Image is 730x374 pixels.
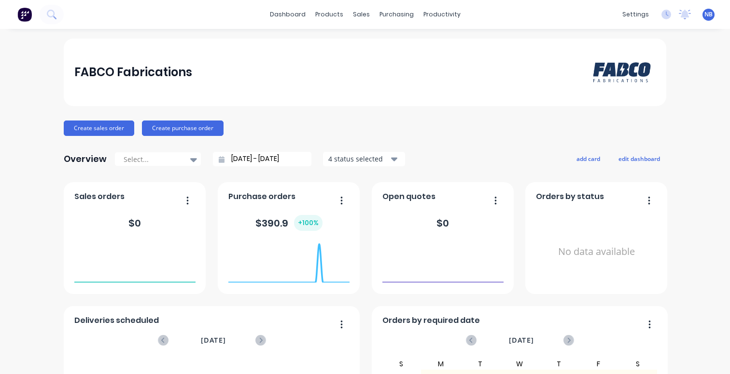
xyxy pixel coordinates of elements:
div: T [539,358,579,370]
div: 4 status selected [328,154,389,164]
div: T [461,358,500,370]
div: M [421,358,461,370]
img: Factory [17,7,32,22]
a: dashboard [265,7,310,22]
button: 4 status selected [323,152,405,166]
span: [DATE] [509,335,534,346]
span: Deliveries scheduled [74,315,159,326]
div: S [382,358,421,370]
div: FABCO Fabrications [74,63,192,82]
div: $ 0 [436,216,449,230]
button: Create sales order [64,120,134,136]
div: settings [618,7,654,22]
div: $ 0 [128,216,141,230]
span: Open quotes [382,191,435,202]
span: Purchase orders [228,191,295,202]
span: Sales orders [74,191,125,202]
div: products [310,7,348,22]
span: Orders by status [536,191,604,202]
div: Overview [64,149,107,169]
div: + 100 % [294,215,323,231]
span: NB [704,10,713,19]
button: Create purchase order [142,120,224,136]
div: No data available [536,206,657,297]
button: add card [570,152,606,165]
div: F [578,358,618,370]
div: $ 390.9 [255,215,323,231]
div: purchasing [375,7,419,22]
img: FABCO Fabrications [588,52,656,93]
span: [DATE] [201,335,226,346]
div: sales [348,7,375,22]
div: S [618,358,658,370]
button: edit dashboard [612,152,666,165]
div: W [500,358,539,370]
div: productivity [419,7,465,22]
